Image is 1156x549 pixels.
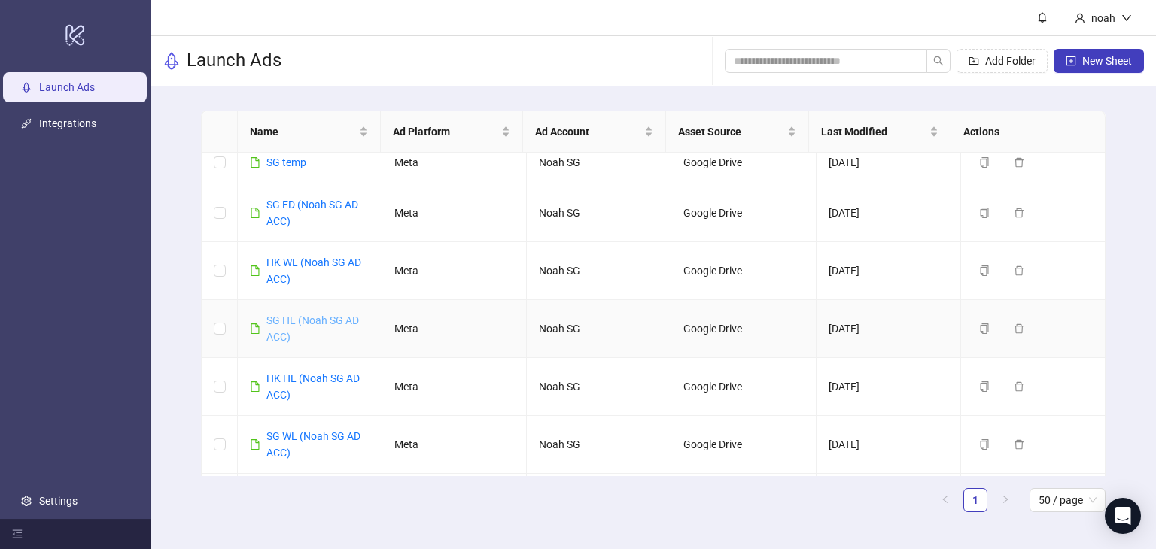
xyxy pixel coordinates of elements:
td: Meta [382,474,527,532]
th: Asset Source [666,111,809,153]
span: right [1001,495,1010,504]
td: [DATE] [817,300,961,358]
a: Integrations [39,117,96,129]
a: 1 [964,489,987,511]
span: delete [1014,439,1024,450]
span: copy [979,265,990,276]
td: [DATE] [817,184,961,242]
span: file [250,208,260,218]
li: 1 [963,488,987,512]
td: Meta [382,242,527,300]
span: 50 / page [1039,489,1097,511]
td: Google Drive [671,474,816,532]
span: file [250,381,260,392]
span: Last Modified [821,123,927,140]
span: rocket [163,52,181,70]
td: Google Drive [671,184,816,242]
span: left [941,495,950,504]
span: delete [1014,157,1024,168]
span: bell [1037,12,1048,23]
span: copy [979,157,990,168]
span: Add Folder [985,55,1036,67]
span: copy [979,381,990,392]
span: delete [1014,381,1024,392]
th: Ad Platform [381,111,524,153]
span: copy [979,439,990,450]
span: file [250,265,260,276]
button: right [993,488,1018,512]
a: HK WL (Noah SG AD ACC) [266,256,361,285]
span: file [250,439,260,450]
th: Actions [951,111,1094,153]
th: Name [238,111,381,153]
td: [DATE] [817,474,961,532]
button: left [933,488,957,512]
span: Asset Source [678,123,784,140]
td: Meta [382,141,527,184]
td: Meta [382,358,527,416]
a: HK HL (Noah SG AD ACC) [266,372,360,401]
span: file [250,323,260,334]
a: Settings [39,495,78,507]
span: delete [1014,208,1024,218]
a: SG WL (Noah SG AD ACC) [266,430,360,459]
td: Meta [382,300,527,358]
a: Launch Ads [39,81,95,93]
td: Noah SG [527,358,671,416]
span: plus-square [1066,56,1076,66]
td: Noah SG [527,416,671,474]
h3: Launch Ads [187,49,281,73]
td: [DATE] [817,242,961,300]
span: delete [1014,265,1024,276]
a: SG temp [266,156,306,168]
td: Google Drive [671,242,816,300]
td: Google Drive [671,416,816,474]
span: folder-add [969,56,979,66]
div: noah [1085,10,1121,26]
a: SG ED (Noah SG AD ACC) [266,199,358,227]
th: Ad Account [523,111,666,153]
a: SG HL (Noah SG AD ACC) [266,314,359,343]
span: copy [979,208,990,218]
th: Last Modified [809,111,952,153]
td: Meta [382,416,527,474]
span: Ad Platform [393,123,499,140]
span: Name [250,123,356,140]
div: Page Size [1030,488,1106,512]
span: Ad Account [535,123,641,140]
li: Previous Page [933,488,957,512]
span: New Sheet [1082,55,1132,67]
span: copy [979,323,990,334]
button: Add Folder [957,49,1048,73]
td: Noah SG [527,184,671,242]
td: [DATE] [817,358,961,416]
td: Noah SG [527,242,671,300]
td: Google Drive [671,141,816,184]
td: Meta [382,184,527,242]
td: Noah SG [527,141,671,184]
span: file [250,157,260,168]
td: Google Drive [671,300,816,358]
button: New Sheet [1054,49,1144,73]
li: Next Page [993,488,1018,512]
span: delete [1014,323,1024,334]
span: user [1075,13,1085,23]
span: search [933,56,944,66]
td: Noah SG [527,300,671,358]
div: Open Intercom Messenger [1105,498,1141,534]
td: [DATE] [817,416,961,474]
span: menu-fold [12,529,23,539]
span: down [1121,13,1132,23]
td: [DATE] [817,141,961,184]
td: Google Drive [671,358,816,416]
td: Noah SG [527,474,671,532]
